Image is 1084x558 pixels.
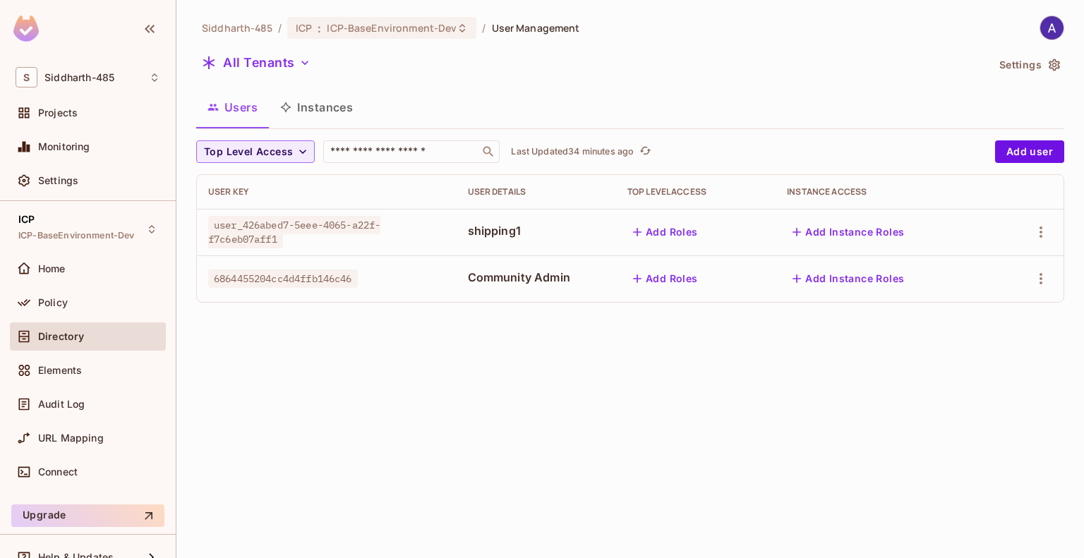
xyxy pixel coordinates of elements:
[634,143,654,160] span: Click to refresh data
[296,21,312,35] span: ICP
[787,221,910,243] button: Add Instance Roles
[995,140,1064,163] button: Add user
[38,466,78,478] span: Connect
[994,54,1064,76] button: Settings
[196,90,269,125] button: Users
[44,72,114,83] span: Workspace: Siddharth-485
[317,23,322,34] span: :
[468,269,605,285] span: Community Admin
[16,67,37,87] span: S
[38,263,66,274] span: Home
[468,223,605,238] span: shipping1
[11,504,164,527] button: Upgrade
[38,432,104,444] span: URL Mapping
[627,186,764,198] div: Top Level Access
[38,365,82,376] span: Elements
[208,186,445,198] div: User Key
[492,21,580,35] span: User Management
[639,145,651,159] span: refresh
[202,21,272,35] span: the active workspace
[278,21,282,35] li: /
[38,141,90,152] span: Monitoring
[468,186,605,198] div: User Details
[511,146,634,157] p: Last Updated 34 minutes ago
[18,214,35,225] span: ICP
[38,297,68,308] span: Policy
[208,269,358,288] span: 6864455204cc4d4ffb146c46
[627,221,704,243] button: Add Roles
[482,21,486,35] li: /
[787,186,984,198] div: Instance Access
[269,90,364,125] button: Instances
[627,267,704,290] button: Add Roles
[196,51,316,74] button: All Tenants
[196,140,315,163] button: Top Level Access
[38,399,85,410] span: Audit Log
[18,230,134,241] span: ICP-BaseEnvironment-Dev
[38,107,78,119] span: Projects
[208,216,380,248] span: user_426abed7-5eee-4065-a22f-f7c6eb07aff1
[787,267,910,290] button: Add Instance Roles
[38,175,78,186] span: Settings
[637,143,654,160] button: refresh
[204,143,293,161] span: Top Level Access
[1040,16,1064,40] img: ASHISH SANDEY
[327,21,457,35] span: ICP-BaseEnvironment-Dev
[38,331,84,342] span: Directory
[13,16,39,42] img: SReyMgAAAABJRU5ErkJggg==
